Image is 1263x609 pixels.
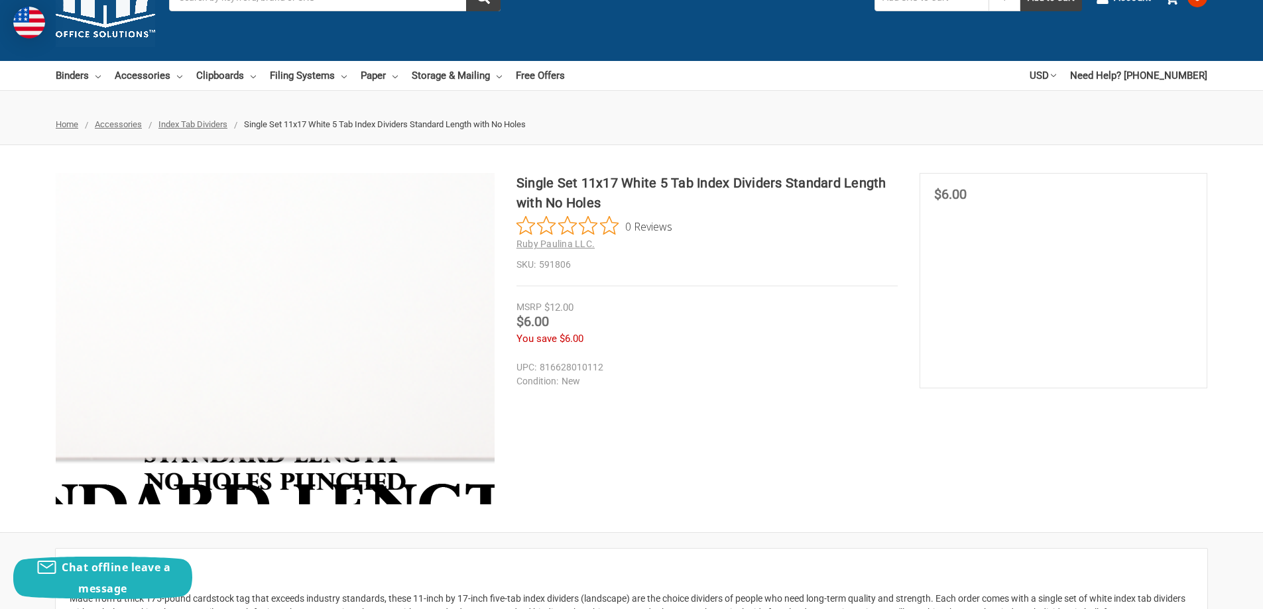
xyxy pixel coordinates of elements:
a: Ruby Paulina LLC. [516,239,595,249]
a: Storage & Mailing [412,61,502,90]
a: Paper [361,61,398,90]
a: Free Offers [516,61,565,90]
a: Filing Systems [270,61,347,90]
span: $6.00 [934,186,967,202]
span: Single Set 11x17 White 5 Tab Index Dividers Standard Length with No Holes [244,119,526,129]
h2: Description [70,563,1193,582]
span: $12.00 [544,302,573,313]
dd: 591806 [516,258,898,272]
span: 0 Reviews [625,216,672,236]
dt: UPC: [516,360,536,374]
a: Clipboards [196,61,256,90]
span: You save [516,333,557,345]
span: Chat offline leave a message [62,560,170,596]
a: Accessories [95,119,142,129]
a: Binders [56,61,101,90]
a: Home [56,119,78,129]
button: Rated 0 out of 5 stars from 0 reviews. Jump to reviews. [516,216,672,236]
dd: New [516,374,892,388]
a: Need Help? [PHONE_NUMBER] [1070,61,1207,90]
dt: SKU: [516,258,536,272]
dt: Condition: [516,374,558,388]
img: duty and tax information for United States [13,7,45,38]
dd: 816628010112 [516,360,892,374]
a: Accessories [115,61,182,90]
a: USD [1030,61,1056,90]
span: $6.00 [560,333,583,345]
button: Chat offline leave a message [13,557,192,599]
h1: Single Set 11x17 White 5 Tab Index Dividers Standard Length with No Holes [516,173,898,213]
a: Index Tab Dividers [158,119,227,129]
span: $6.00 [516,313,549,329]
div: MSRP [516,300,542,314]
